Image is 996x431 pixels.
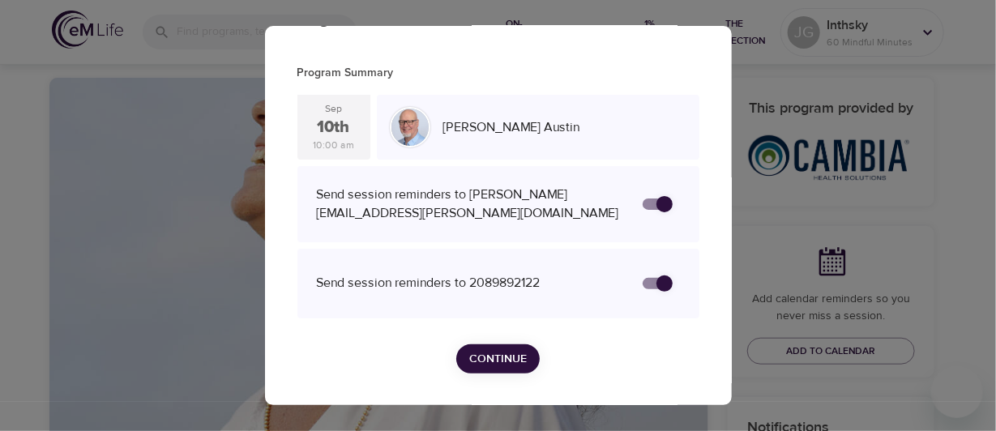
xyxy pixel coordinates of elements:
[469,349,527,369] span: Continue
[313,139,354,152] div: 10:00 am
[297,65,699,82] p: Program Summary
[318,116,350,139] div: 10th
[325,102,342,116] div: Sep
[437,112,693,143] div: [PERSON_NAME] Austin
[456,344,540,374] button: Continue
[317,186,626,223] div: Send session reminders to [PERSON_NAME][EMAIL_ADDRESS][PERSON_NAME][DOMAIN_NAME]
[317,274,626,292] div: Send session reminders to 2089892122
